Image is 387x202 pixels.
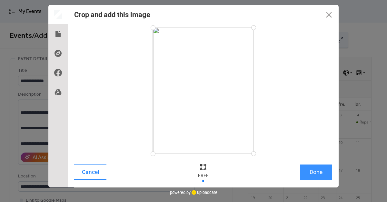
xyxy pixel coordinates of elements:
div: Direct Link [48,44,68,63]
button: Done [300,165,332,180]
button: Close [319,5,339,24]
div: Preview [48,5,68,24]
div: powered by [170,187,217,197]
a: uploadcare [191,190,217,195]
div: Google Drive [48,82,68,102]
div: Facebook [48,63,68,82]
button: Cancel [74,165,106,180]
div: Local Files [48,24,68,44]
div: Crop and add this image [74,11,150,19]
